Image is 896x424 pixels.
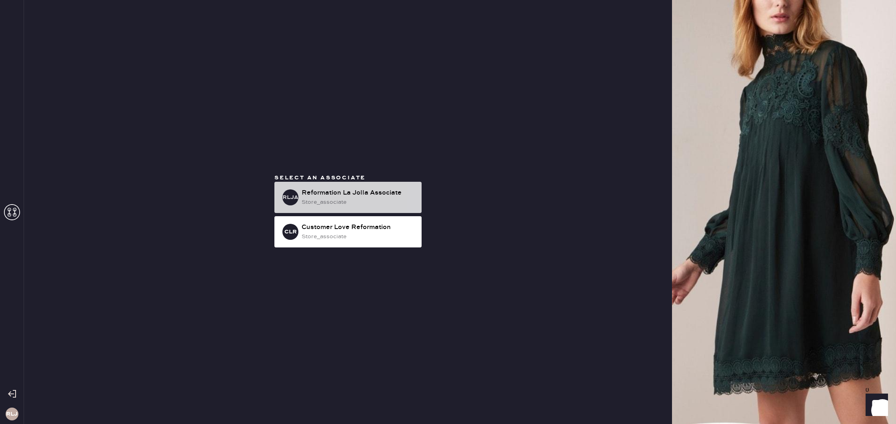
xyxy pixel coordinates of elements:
[282,195,298,200] h3: RLJA
[284,229,297,235] h3: CLR
[858,388,892,422] iframe: Front Chat
[302,198,415,207] div: store_associate
[302,188,415,198] div: Reformation La Jolla Associate
[302,223,415,232] div: Customer Love Reformation
[302,232,415,241] div: store_associate
[6,411,18,417] h3: RLJ
[274,174,366,181] span: Select an associate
